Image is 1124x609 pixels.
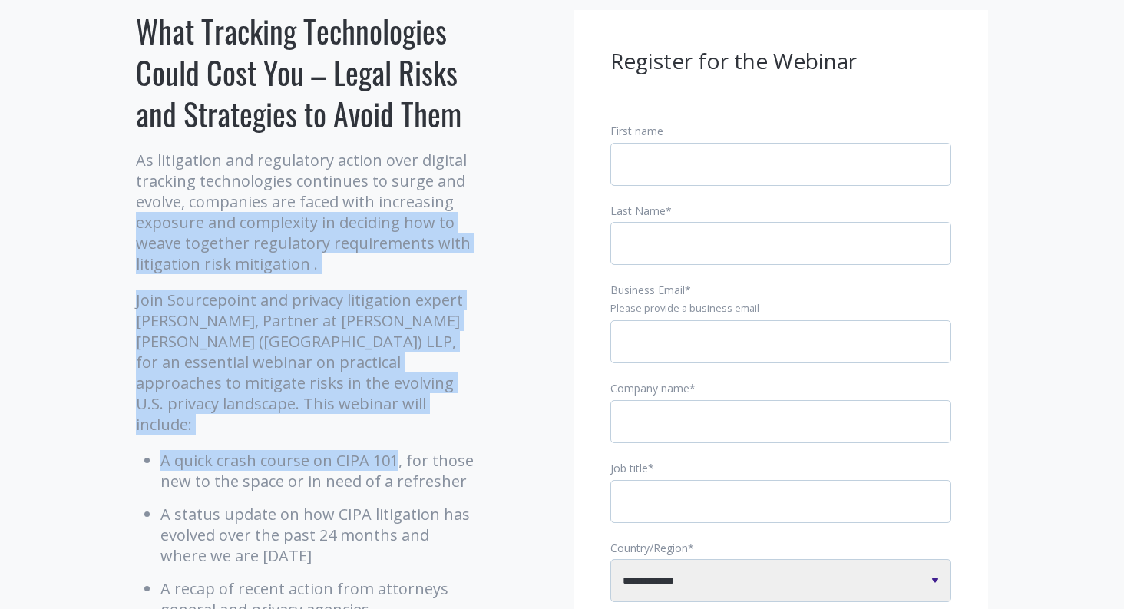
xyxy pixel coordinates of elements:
h1: What Tracking Technologies Could Cost You – Legal Risks and Strategies to Avoid Them [136,10,478,134]
p: As litigation and regulatory action over digital tracking technologies continues to surge and evo... [136,150,478,274]
span: Business Email [610,283,685,297]
legend: Please provide a business email [610,302,951,316]
h3: Register for the Webinar [610,47,951,76]
span: Country/Region [610,541,688,555]
p: Join Sourcepoint and privacy litigation expert [PERSON_NAME], Partner at [PERSON_NAME] [PERSON_NA... [136,290,478,435]
span: Last Name [610,204,666,218]
span: First name [610,124,663,138]
span: Company name [610,381,689,396]
li: A status update on how CIPA litigation has evolved over the past 24 months and where we are [DATE] [160,504,478,566]
li: A quick crash course on CIPA 101, for those new to the space or in need of a refresher [160,450,478,492]
span: Job title [610,461,648,475]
